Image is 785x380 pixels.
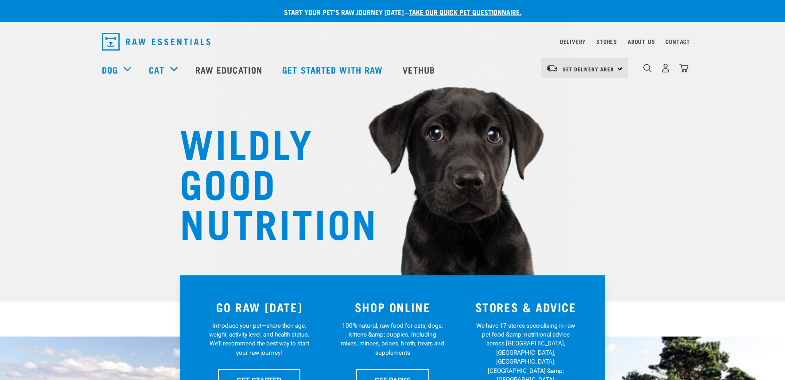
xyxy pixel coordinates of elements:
h1: WILDLY GOOD NUTRITION [180,122,357,242]
img: Raw Essentials Logo [102,33,210,51]
a: Delivery [560,40,586,43]
a: Dog [102,63,118,76]
span: Set Delivery Area [563,67,614,71]
a: Cat [149,63,164,76]
a: Contact [665,40,690,43]
img: user.png [661,63,670,73]
a: About Us [628,40,655,43]
h3: STORES & ADVICE [464,300,587,314]
a: Stores [596,40,617,43]
img: home-icon-1@2x.png [643,64,652,72]
a: Get started with Raw [273,52,394,87]
h3: GO RAW [DATE] [198,300,321,314]
a: Vethub [394,52,446,87]
img: van-moving.png [546,64,558,72]
nav: dropdown navigation [95,29,690,54]
p: Introduce your pet—share their age, weight, activity level, and health status. We'll recommend th... [207,321,311,357]
a: take our quick pet questionnaire. [409,10,521,14]
h3: SHOP ONLINE [331,300,454,314]
a: Raw Education [187,52,273,87]
p: 100% natural, raw food for cats, dogs, kittens &amp; puppies. Including mixes, minces, bones, bro... [341,321,445,357]
img: home-icon@2x.png [679,63,688,73]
